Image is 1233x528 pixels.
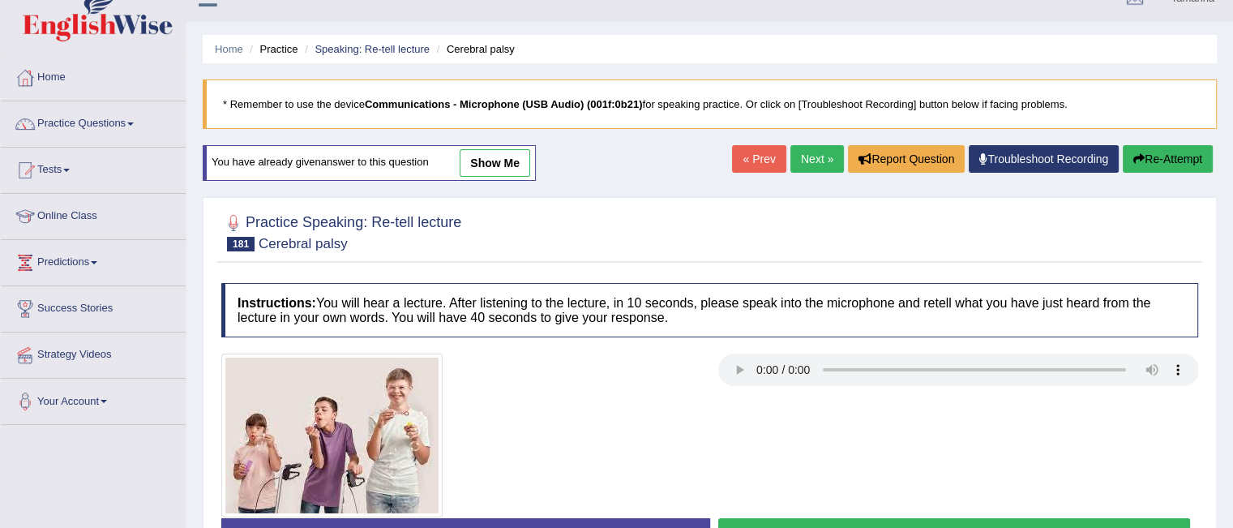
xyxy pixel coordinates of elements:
[969,145,1119,173] a: Troubleshoot Recording
[227,237,255,251] span: 181
[732,145,786,173] a: « Prev
[433,41,515,57] li: Cerebral palsy
[460,149,530,177] a: show me
[203,145,536,181] div: You have already given answer to this question
[790,145,844,173] a: Next »
[1,240,186,281] a: Predictions
[1,286,186,327] a: Success Stories
[203,79,1217,129] blockquote: * Remember to use the device for speaking practice. Or click on [Troubleshoot Recording] button b...
[365,98,643,110] b: Communications - Microphone (USB Audio) (001f:0b21)
[1,194,186,234] a: Online Class
[221,283,1198,337] h4: You will hear a lecture. After listening to the lecture, in 10 seconds, please speak into the mic...
[1,148,186,188] a: Tests
[848,145,965,173] button: Report Question
[259,236,348,251] small: Cerebral palsy
[1,379,186,419] a: Your Account
[215,43,243,55] a: Home
[221,211,461,251] h2: Practice Speaking: Re-tell lecture
[246,41,298,57] li: Practice
[1123,145,1213,173] button: Re-Attempt
[1,333,186,373] a: Strategy Videos
[1,101,186,142] a: Practice Questions
[1,55,186,96] a: Home
[315,43,430,55] a: Speaking: Re-tell lecture
[238,296,316,310] b: Instructions:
